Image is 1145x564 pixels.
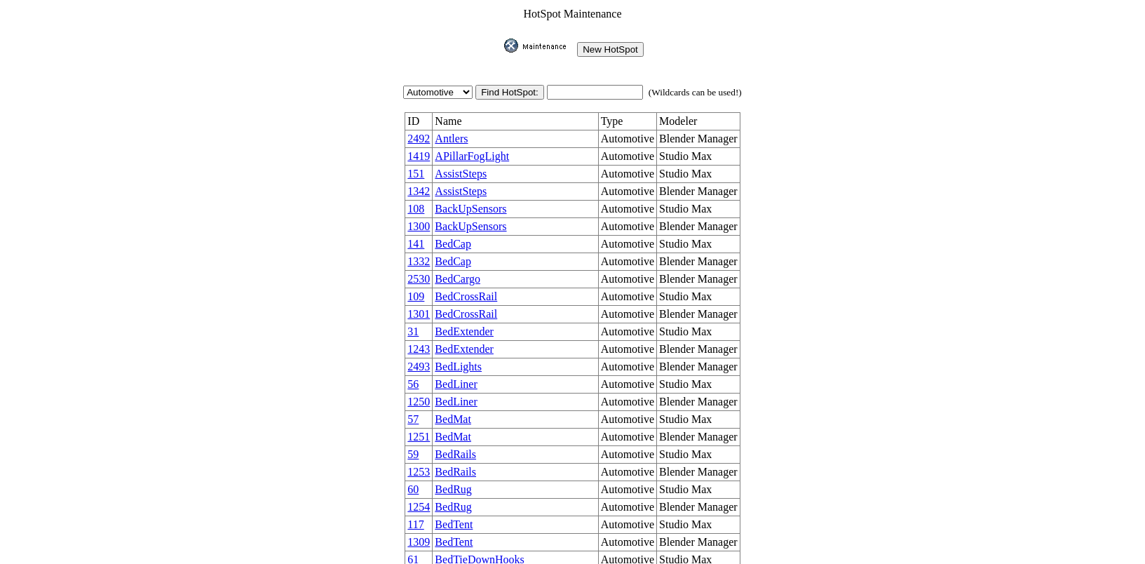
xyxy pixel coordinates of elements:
td: Automotive [598,481,656,499]
td: Automotive [598,166,656,183]
a: BedCargo [435,273,480,285]
td: Blender Manager [657,183,740,201]
td: Automotive [598,534,656,551]
a: BedCap [435,238,471,250]
td: Blender Manager [657,253,740,271]
td: Automotive [598,341,656,358]
a: 2530 [407,273,430,285]
td: Automotive [598,183,656,201]
td: Studio Max [657,376,740,394]
td: Automotive [598,288,656,306]
img: maint.gif [504,39,574,53]
a: BedCrossRail [435,308,497,320]
a: 2492 [407,133,430,145]
a: 1342 [407,185,430,197]
td: Automotive [598,306,656,323]
td: HotSpot Maintenance [402,7,743,21]
a: 1332 [407,255,430,267]
td: Blender Manager [657,464,740,481]
a: BedRug [435,501,471,513]
a: 1419 [407,150,430,162]
td: Modeler [657,113,740,130]
a: 109 [407,290,424,302]
td: Blender Manager [657,429,740,446]
td: Automotive [598,148,656,166]
td: Studio Max [657,236,740,253]
a: 141 [407,238,424,250]
a: 59 [407,448,419,460]
a: 1243 [407,343,430,355]
td: Blender Manager [657,499,740,516]
td: Studio Max [657,516,740,534]
a: BedTent [435,536,473,548]
a: AssistSteps [435,168,487,180]
td: Studio Max [657,288,740,306]
td: Automotive [598,411,656,429]
td: Studio Max [657,201,740,218]
a: BedRug [435,483,471,495]
td: Type [598,113,656,130]
a: BedCrossRail [435,290,497,302]
td: Blender Manager [657,306,740,323]
td: Studio Max [657,323,740,341]
a: BackUpSensors [435,220,506,232]
a: 1300 [407,220,430,232]
a: BedTent [435,518,473,530]
a: AssistSteps [435,185,487,197]
td: Automotive [598,516,656,534]
td: ID [405,113,433,130]
a: APillarFogLight [435,150,509,162]
td: Studio Max [657,166,740,183]
input: New HotSpot [577,42,644,57]
small: (Wildcards can be used!) [649,87,742,98]
td: Automotive [598,253,656,271]
a: BedLiner [435,378,477,390]
a: 2493 [407,361,430,372]
td: Automotive [598,464,656,481]
a: BedMat [435,413,471,425]
td: Automotive [598,499,656,516]
td: Blender Manager [657,534,740,551]
a: BedLiner [435,396,477,408]
td: Blender Manager [657,271,740,288]
a: 57 [407,413,419,425]
td: Automotive [598,323,656,341]
td: Blender Manager [657,358,740,376]
a: BedExtender [435,325,494,337]
a: 1251 [407,431,430,443]
td: Automotive [598,130,656,148]
td: Blender Manager [657,130,740,148]
td: Studio Max [657,481,740,499]
a: BedCap [435,255,471,267]
td: Automotive [598,358,656,376]
td: Blender Manager [657,341,740,358]
td: Automotive [598,271,656,288]
a: 1301 [407,308,430,320]
a: 117 [407,518,424,530]
td: Blender Manager [657,394,740,411]
a: 108 [407,203,424,215]
input: Find HotSpot: [475,85,544,100]
td: Automotive [598,201,656,218]
a: BedRails [435,466,476,478]
a: 151 [407,168,424,180]
td: Studio Max [657,148,740,166]
td: Automotive [598,429,656,446]
td: Automotive [598,218,656,236]
td: Studio Max [657,411,740,429]
td: Automotive [598,394,656,411]
a: 1254 [407,501,430,513]
a: Antlers [435,133,468,145]
td: Blender Manager [657,218,740,236]
a: 60 [407,483,419,495]
a: 1253 [407,466,430,478]
a: BedRails [435,448,476,460]
a: 31 [407,325,419,337]
a: BedLights [435,361,482,372]
a: BedExtender [435,343,494,355]
a: 1309 [407,536,430,548]
td: Automotive [598,236,656,253]
td: Name [433,113,598,130]
a: 1250 [407,396,430,408]
a: BedMat [435,431,471,443]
